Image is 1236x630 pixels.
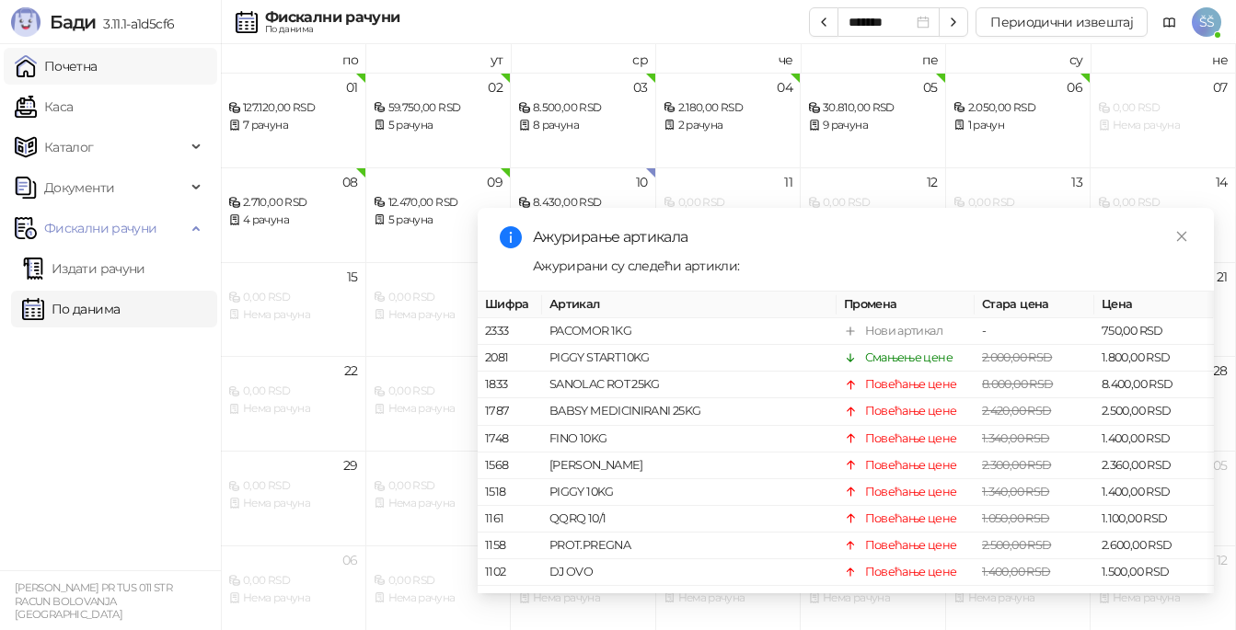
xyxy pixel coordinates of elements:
td: 1.400,00 RSD [1094,425,1214,452]
td: 2025-09-08 [221,167,366,262]
td: 1.400,00 RSD [1094,479,1214,506]
span: 2.420,00 RSD [982,404,1051,418]
div: Нема рачуна [228,400,358,418]
div: 0,00 RSD [953,194,1083,212]
span: 2.000,00 RSD [982,350,1052,364]
td: 2025-09-12 [801,167,946,262]
div: 12 [1217,554,1228,567]
a: Close [1172,226,1192,246]
div: 8.500,00 RSD [518,99,648,117]
span: Фискални рачуни [44,210,156,246]
td: 2025-09-13 [946,167,1092,262]
div: 0,00 RSD [228,383,358,400]
div: Смањење цене [865,349,953,367]
th: су [946,44,1092,73]
div: Повећање цене [865,536,957,555]
div: 0,00 RSD [808,194,938,212]
div: 15 [347,270,358,283]
span: 2.500,00 RSD [982,538,1051,552]
td: BABSY 25KG [542,586,837,613]
div: Нема рачуна [228,306,358,324]
span: 3.11.1-a1d5cf6 [96,16,174,32]
th: ср [511,44,656,73]
div: 12.470,00 RSD [374,194,503,212]
div: Повећање цене [865,590,957,608]
td: 2.500,00 RSD [1094,398,1214,425]
td: 1102 [478,559,542,586]
img: Logo [11,7,40,37]
div: Повећање цене [865,402,957,420]
div: 07 [1213,81,1228,94]
div: 05 [923,81,938,94]
div: Ажурирани су следећи артикли: [533,256,1192,276]
td: 750,00 RSD [1094,318,1214,345]
td: 2025-09-04 [656,73,802,167]
span: 1.340,00 RSD [982,430,1049,444]
a: Каса [15,88,73,125]
td: PIGGY START 10KG [542,345,837,372]
td: 2025-09-16 [366,262,512,357]
div: 0,00 RSD [1098,99,1228,117]
td: BABSY MEDICINIRANI 25KG [542,398,837,425]
div: Нема рачуна [374,590,503,607]
td: 1158 [478,533,542,559]
span: 1.400,00 RSD [982,565,1050,578]
td: DJ OVO [542,559,837,586]
div: Ажурирање артикала [533,226,1192,248]
div: Нема рачуна [374,306,503,324]
div: 05 [1213,459,1228,472]
td: 1161 [478,506,542,533]
th: не [1091,44,1236,73]
div: Повећање цене [865,563,957,581]
div: 2.710,00 RSD [228,194,358,212]
div: Повећање цене [865,429,957,447]
div: 0,00 RSD [374,383,503,400]
th: Шифра [478,292,542,318]
div: Нема рачуна [228,590,358,607]
span: info-circle [500,226,522,248]
div: 0,00 RSD [228,289,358,306]
div: 21 [1217,270,1228,283]
td: 1833 [478,372,542,398]
div: Нема рачуна [228,495,358,512]
td: 1787 [478,398,542,425]
a: Документација [1155,7,1184,37]
td: SANOLAC ROT 25KG [542,372,837,398]
td: 2025-09-29 [221,451,366,545]
td: PROT.PREGNA [542,533,837,559]
div: 127.120,00 RSD [228,99,358,117]
th: пе [801,44,946,73]
span: Каталог [44,129,94,166]
a: Почетна [15,48,98,85]
td: 2025-09-30 [366,451,512,545]
div: 10 [636,176,648,189]
div: 0,00 RSD [374,572,503,590]
td: 1.100,00 RSD [1094,506,1214,533]
div: 12 [927,176,938,189]
div: 59.750,00 RSD [374,99,503,117]
div: 0,00 RSD [228,477,358,495]
span: Бади [50,11,96,33]
td: 2025-09-23 [366,356,512,451]
th: че [656,44,802,73]
div: 06 [1067,81,1082,94]
td: 2025-09-10 [511,167,656,262]
td: 2.360,00 RSD [1094,452,1214,479]
div: 02 [488,81,502,94]
div: 2.050,00 RSD [953,99,1083,117]
div: 5 рачуна [374,117,503,134]
div: 04 [777,81,792,94]
td: FINO 10KG [542,425,837,452]
th: ут [366,44,512,73]
div: 28 [1213,364,1228,377]
div: Нема рачуна [1098,117,1228,134]
div: 8 рачуна [518,117,648,134]
div: Повећање цене [865,483,957,501]
div: 5 рачуна [374,212,503,229]
div: 9 рачуна [808,117,938,134]
th: Артикал [542,292,837,318]
div: 11 [784,176,792,189]
td: 2025-09-14 [1091,167,1236,262]
td: 8.400,00 RSD [1094,372,1214,398]
div: 7 рачуна [228,117,358,134]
